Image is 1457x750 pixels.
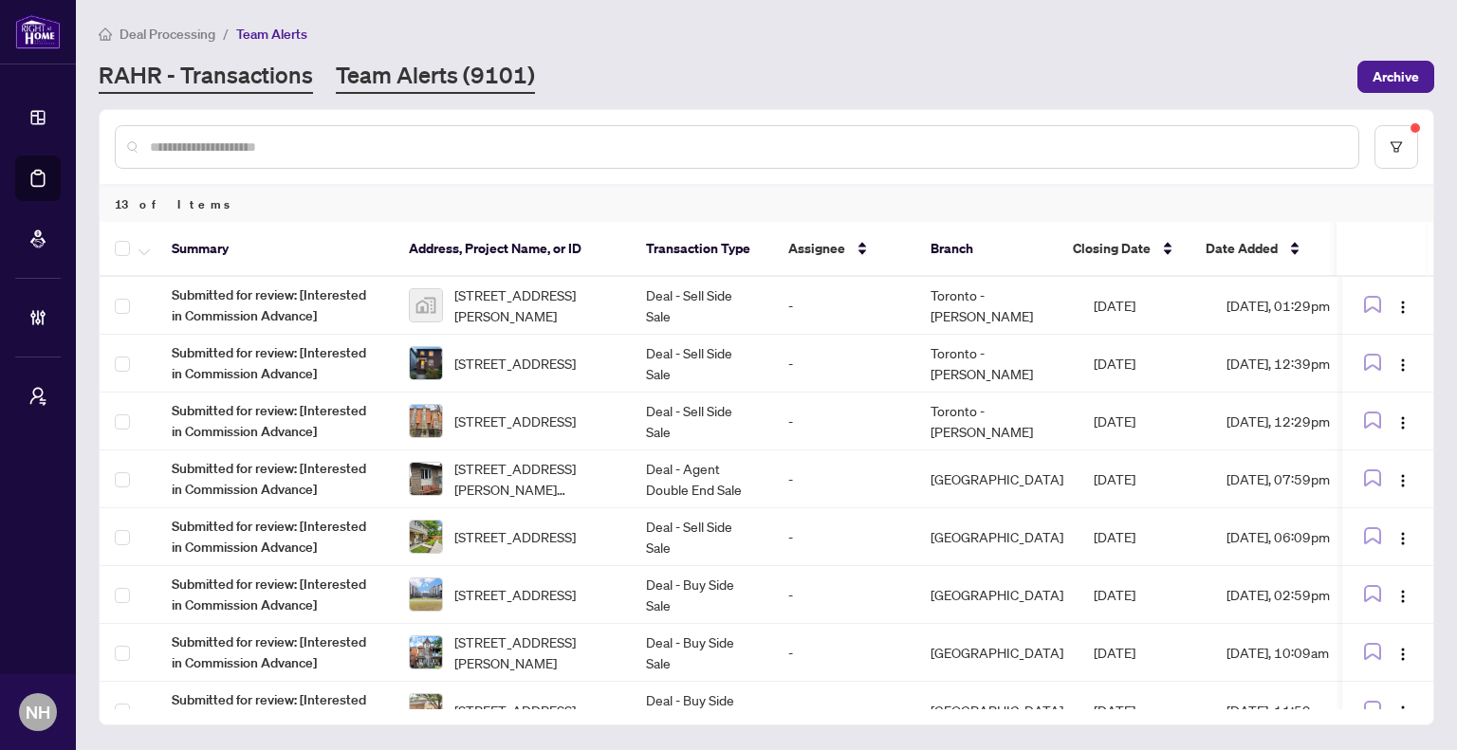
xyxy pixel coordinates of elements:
td: - [773,624,915,682]
a: RAHR - Transactions [99,60,313,94]
img: thumbnail-img [410,463,442,495]
img: thumbnail-img [410,289,442,321]
td: [DATE] [1079,450,1211,508]
img: thumbnail-img [410,347,442,379]
img: thumbnail-img [410,578,442,611]
span: Submitted for review: [Interested in Commission Advance] [172,516,378,558]
button: filter [1374,125,1418,169]
td: Deal - Buy Side Sale [631,624,773,682]
td: [GEOGRAPHIC_DATA] [915,508,1079,566]
button: Logo [1388,348,1418,378]
span: [STREET_ADDRESS] [454,411,576,431]
button: Logo [1388,637,1418,668]
td: [DATE], 12:39pm [1211,335,1382,393]
th: Address, Project Name, or ID [394,222,631,277]
td: Deal - Sell Side Sale [631,335,773,393]
td: Deal - Agent Double End Sale [631,450,773,508]
button: Open asap [1381,684,1438,741]
button: Logo [1388,290,1418,320]
td: [DATE], 12:29pm [1211,393,1382,450]
span: Date Added [1206,238,1278,259]
img: thumbnail-img [410,521,442,553]
td: [DATE] [1079,277,1211,335]
img: Logo [1395,300,1411,315]
img: Logo [1395,647,1411,662]
img: Logo [1395,531,1411,546]
span: [STREET_ADDRESS][PERSON_NAME][PERSON_NAME] [454,458,616,500]
td: [DATE] [1079,566,1211,624]
td: [DATE] [1079,508,1211,566]
td: [DATE] [1079,682,1211,740]
li: / [223,23,229,45]
span: Submitted for review: [Interested in Commission Advance] [172,400,378,442]
td: [DATE], 11:59am [1211,682,1382,740]
td: [DATE], 02:59pm [1211,566,1382,624]
span: user-switch [28,387,47,406]
td: [DATE] [1079,335,1211,393]
th: Summary [157,222,394,277]
th: Assignee [773,222,915,277]
span: Deal Processing [120,26,215,43]
a: Team Alerts (9101) [336,60,535,94]
span: Assignee [788,238,845,259]
span: Closing Date [1073,238,1151,259]
th: Branch [915,222,1058,277]
td: [GEOGRAPHIC_DATA] [915,682,1079,740]
td: [DATE], 07:59pm [1211,450,1382,508]
td: Deal - Sell Side Sale [631,277,773,335]
td: - [773,450,915,508]
td: Deal - Sell Side Sale [631,393,773,450]
button: Logo [1388,579,1418,610]
span: [STREET_ADDRESS] [454,584,576,605]
td: [DATE] [1079,393,1211,450]
span: NH [26,699,50,725]
img: Logo [1395,357,1411,373]
div: 13 of Items [100,186,1433,222]
span: Submitted for review: [Interested in Commission Advance] [172,689,378,731]
span: home [99,27,112,41]
span: Archive [1373,62,1419,92]
td: [DATE], 10:09am [1211,624,1382,682]
td: Toronto - [PERSON_NAME] [915,393,1079,450]
td: [GEOGRAPHIC_DATA] [915,566,1079,624]
img: Logo [1395,473,1411,488]
span: [STREET_ADDRESS][PERSON_NAME] [454,284,616,326]
td: - [773,566,915,624]
span: Team Alerts [236,26,307,43]
td: Deal - Sell Side Sale [631,508,773,566]
button: Archive [1357,61,1434,93]
img: thumbnail-img [410,694,442,726]
span: Submitted for review: [Interested in Commission Advance] [172,342,378,384]
td: [DATE], 06:09pm [1211,508,1382,566]
td: Toronto - [PERSON_NAME] [915,277,1079,335]
td: - [773,335,915,393]
td: - [773,682,915,740]
span: Submitted for review: [Interested in Commission Advance] [172,458,378,500]
td: [DATE] [1079,624,1211,682]
span: Submitted for review: [Interested in Commission Advance] [172,631,378,673]
span: [STREET_ADDRESS] [454,353,576,374]
img: logo [15,14,61,49]
th: Date Added [1190,222,1361,277]
img: Logo [1395,589,1411,604]
span: [STREET_ADDRESS] [454,526,576,547]
td: [DATE], 01:29pm [1211,277,1382,335]
td: Deal - Buy Side Sale [631,566,773,624]
button: Logo [1388,406,1418,436]
td: - [773,277,915,335]
span: Submitted for review: [Interested in Commission Advance] [172,284,378,326]
span: [STREET_ADDRESS][PERSON_NAME] [454,631,616,673]
img: thumbnail-img [410,636,442,668]
td: - [773,508,915,566]
th: Transaction Type [631,222,773,277]
td: Deal - Buy Side Sale [631,682,773,740]
span: filter [1390,140,1403,154]
img: Logo [1395,415,1411,430]
td: - [773,393,915,450]
td: [GEOGRAPHIC_DATA] [915,450,1079,508]
span: [STREET_ADDRESS] [454,700,576,721]
span: Submitted for review: [Interested in Commission Advance] [172,574,378,615]
button: Logo [1388,464,1418,494]
td: Toronto - [PERSON_NAME] [915,335,1079,393]
th: Closing Date [1058,222,1190,277]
